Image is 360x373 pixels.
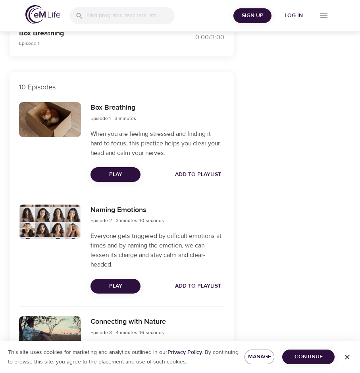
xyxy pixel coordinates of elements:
span: Episode 2 - 3 minutes 40 seconds [90,217,164,224]
span: Log in [278,11,310,21]
button: Manage [244,350,274,364]
button: menu [313,5,335,27]
button: Sign Up [233,8,271,23]
p: Episode 1 [19,40,170,47]
span: Manage [251,352,268,362]
span: Sign Up [237,11,268,21]
p: Box Breathing [19,28,170,39]
button: Play [90,279,141,294]
h6: Naming Emotions [90,205,164,216]
img: logo [25,5,60,24]
button: Play [90,167,141,182]
span: Add to Playlist [175,170,221,180]
p: Everyone gets triggered by difficult emotions at times and by naming the emotion, we can lessen i... [90,231,224,269]
button: Add to Playlist [172,167,224,182]
span: Continue [289,352,328,362]
span: Episode 3 - 4 minutes 46 seconds [90,329,164,336]
button: Log in [275,8,313,23]
span: Play [97,281,134,291]
span: Play [97,170,134,180]
button: Continue [282,350,335,364]
span: Add to Playlist [175,281,221,291]
h6: Box Breathing [90,102,136,114]
p: 10 Episodes [19,82,224,93]
div: 0:00 / 3:00 [180,33,224,42]
h6: Connecting with Nature [90,316,166,328]
span: Episode 1 - 3 minutes [90,115,136,122]
p: When you are feeling stressed and finding it hard to focus, this practice helps you clear your he... [90,129,224,158]
input: Find programs, teachers, etc... [87,7,175,24]
button: Add to Playlist [172,279,224,294]
a: Privacy Policy [167,349,202,356]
